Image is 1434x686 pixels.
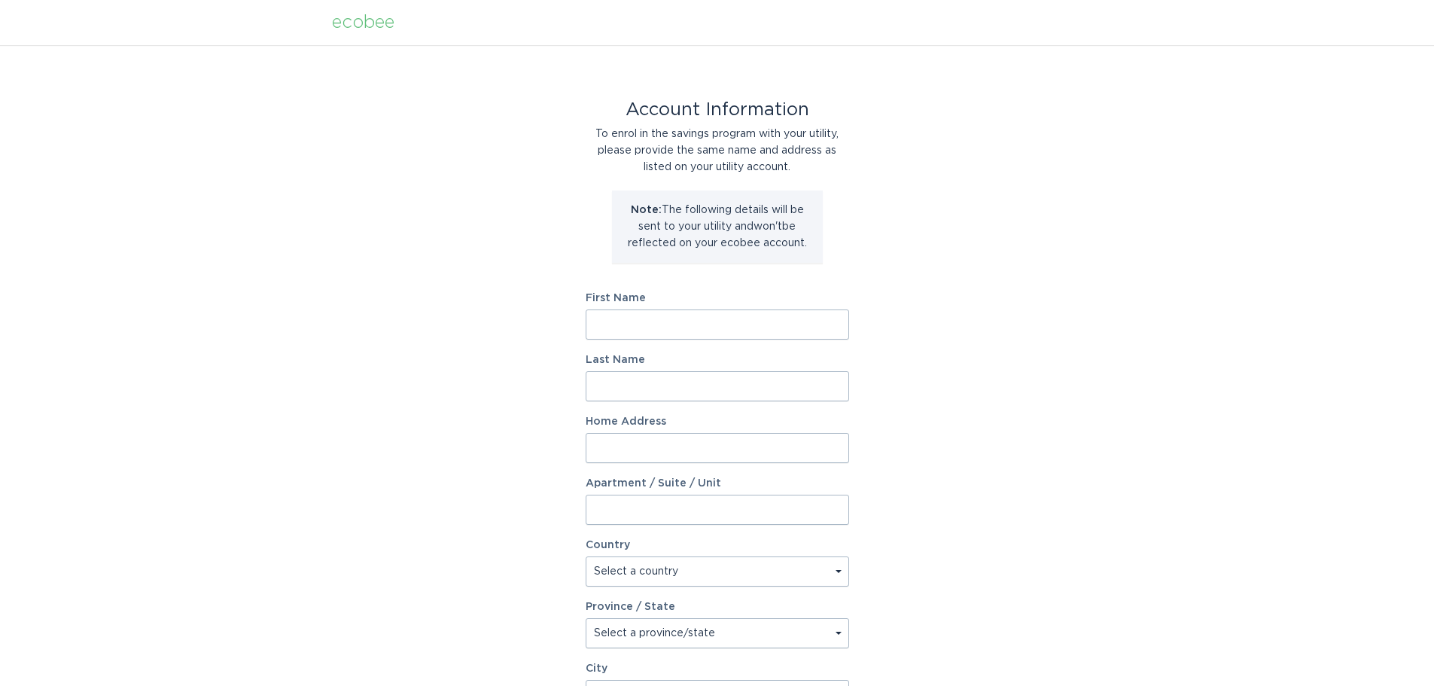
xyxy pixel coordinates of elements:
[586,602,675,612] label: Province / State
[631,205,662,215] strong: Note:
[586,416,849,427] label: Home Address
[586,540,630,550] label: Country
[586,663,849,674] label: City
[586,126,849,175] div: To enrol in the savings program with your utility, please provide the same name and address as li...
[332,14,394,31] div: ecobee
[586,355,849,365] label: Last Name
[586,478,849,489] label: Apartment / Suite / Unit
[586,102,849,118] div: Account Information
[623,202,811,252] p: The following details will be sent to your utility and won't be reflected on your ecobee account.
[586,293,849,303] label: First Name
